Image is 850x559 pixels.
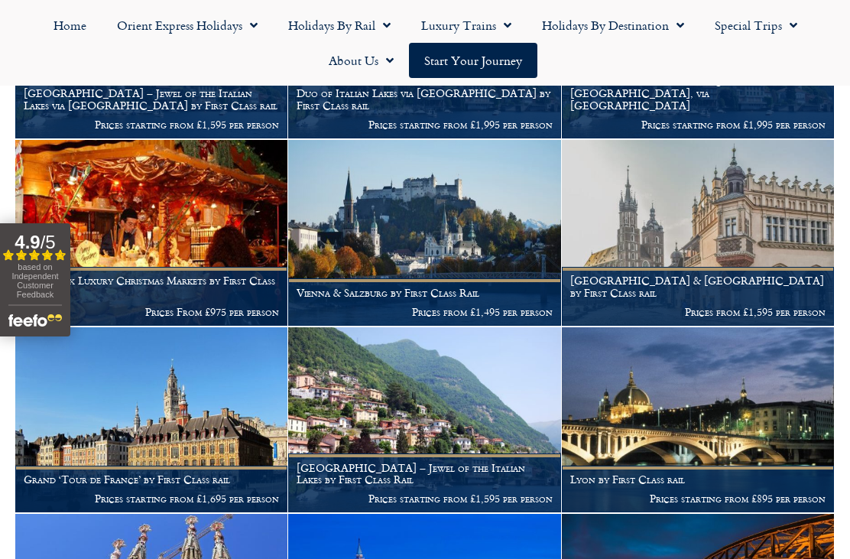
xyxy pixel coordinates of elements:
[313,43,409,78] a: About Us
[570,119,826,131] p: Prices starting from £1,995 per person
[297,287,552,299] h1: Vienna & Salzburg by First Class Rail
[570,76,826,112] h1: Duo of Italian Lakes by First Class rail – [GEOGRAPHIC_DATA], via [GEOGRAPHIC_DATA]
[15,140,288,327] a: Montreux Luxury Christmas Markets by First Class Rail Prices From £975 per person
[297,492,552,505] p: Prices starting from £1,595 per person
[24,87,279,112] h1: [GEOGRAPHIC_DATA] – Jewel of the Italian Lakes via [GEOGRAPHIC_DATA] by First Class rail
[570,306,826,318] p: Prices from £1,595 per person
[273,8,406,43] a: Holidays by Rail
[288,140,561,327] a: Vienna & Salzburg by First Class Rail Prices from £1,495 per person
[24,119,279,131] p: Prices starting from £1,595 per person
[297,87,552,112] h1: Duo of Italian Lakes via [GEOGRAPHIC_DATA] by First Class rail
[15,327,288,514] a: Grand ‘Tour de France’ by First Class rail Prices starting from £1,695 per person
[297,462,552,486] h1: [GEOGRAPHIC_DATA] – Jewel of the Italian Lakes by First Class Rail
[562,140,835,327] a: [GEOGRAPHIC_DATA] & [GEOGRAPHIC_DATA] by First Class rail Prices from £1,595 per person
[570,492,826,505] p: Prices starting from £895 per person
[24,275,279,299] h1: Montreux Luxury Christmas Markets by First Class Rail
[38,8,102,43] a: Home
[570,473,826,486] h1: Lyon by First Class rail
[570,275,826,299] h1: [GEOGRAPHIC_DATA] & [GEOGRAPHIC_DATA] by First Class rail
[699,8,813,43] a: Special Trips
[8,8,842,78] nav: Menu
[297,119,552,131] p: Prices starting from £1,995 per person
[24,492,279,505] p: Prices starting from £1,695 per person
[24,473,279,486] h1: Grand ‘Tour de France’ by First Class rail
[297,306,552,318] p: Prices from £1,495 per person
[288,327,561,514] a: [GEOGRAPHIC_DATA] – Jewel of the Italian Lakes by First Class Rail Prices starting from £1,595 pe...
[527,8,699,43] a: Holidays by Destination
[24,306,279,318] p: Prices From £975 per person
[409,43,537,78] a: Start your Journey
[406,8,527,43] a: Luxury Trains
[102,8,273,43] a: Orient Express Holidays
[562,327,835,514] a: Lyon by First Class rail Prices starting from £895 per person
